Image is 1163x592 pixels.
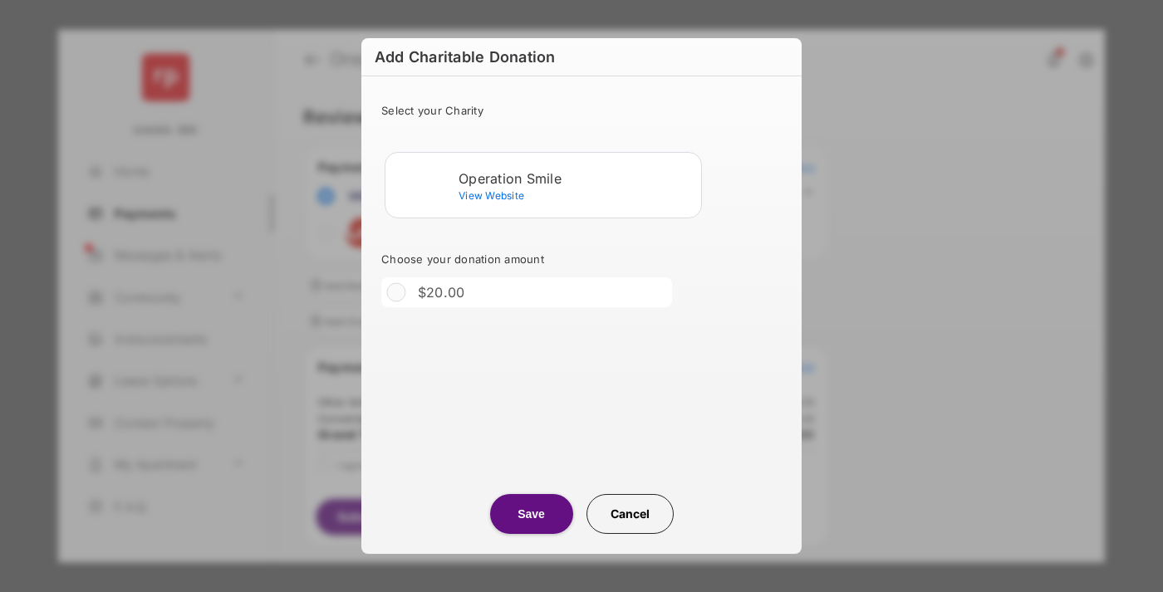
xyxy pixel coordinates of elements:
[490,494,573,534] button: Save
[586,494,674,534] button: Cancel
[361,38,802,76] h2: Add Charitable Donation
[418,284,465,301] label: $20.00
[381,252,544,266] span: Choose your donation amount
[381,104,483,117] span: Select your Charity
[459,171,694,186] div: Operation Smile
[459,189,524,202] span: View Website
